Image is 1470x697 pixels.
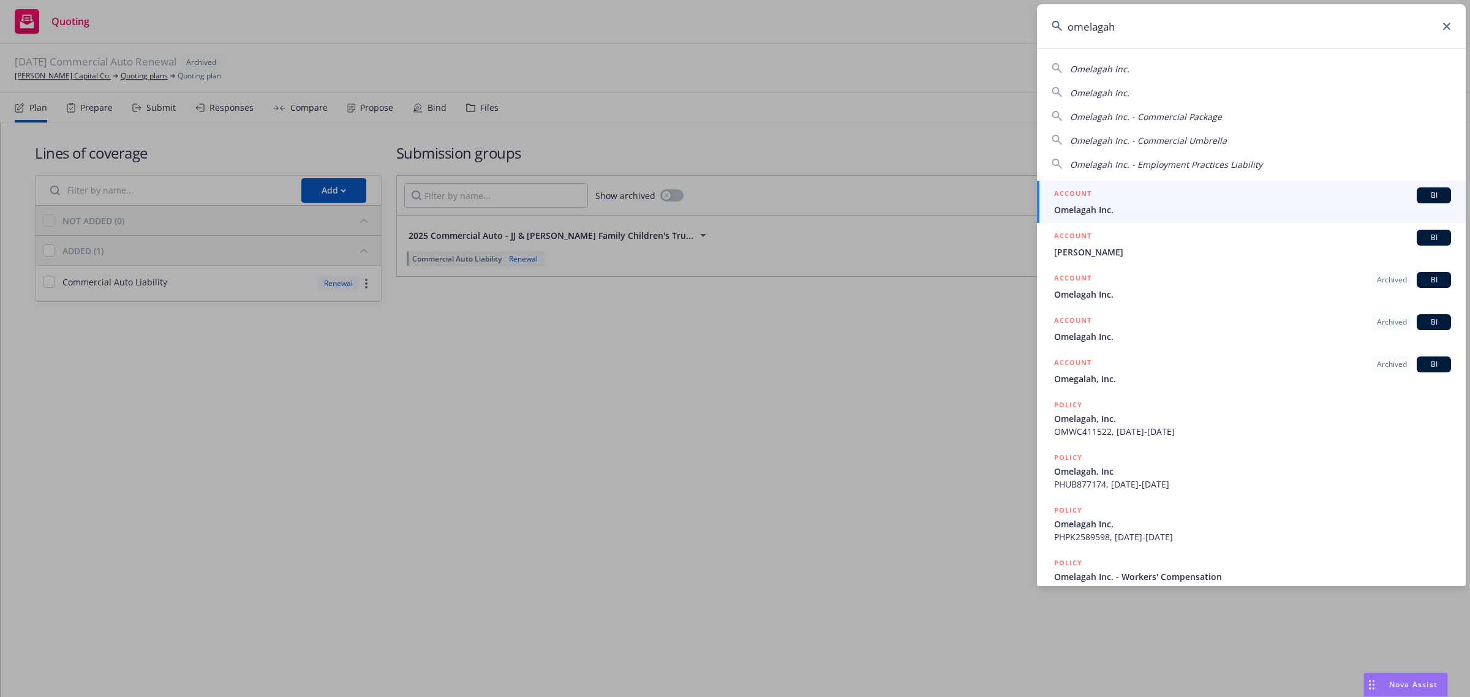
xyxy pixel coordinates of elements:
span: Omelagah Inc. - Employment Practices Liability [1070,159,1262,170]
span: Omelagah Inc. [1054,203,1451,216]
span: Omelagah Inc. [1070,63,1129,75]
span: Omelagah Inc. [1054,330,1451,343]
a: POLICYOmelagah Inc.PHPK2589598, [DATE]-[DATE] [1037,497,1466,550]
h5: ACCOUNT [1054,230,1091,244]
a: ACCOUNTArchivedBIOmelagah Inc. [1037,265,1466,307]
span: Omegalah, Inc. [1054,372,1451,385]
span: BI [1422,232,1446,243]
span: OMWC006502, [DATE]-[DATE] [1054,583,1451,596]
span: Omelagah Inc. [1054,288,1451,301]
span: Omelagah, Inc. [1054,412,1451,425]
a: ACCOUNTBIOmelagah Inc. [1037,181,1466,223]
span: Omelagah Inc. - Commercial Umbrella [1070,135,1227,146]
span: Archived [1377,317,1407,328]
span: Omelagah Inc. - Workers' Compensation [1054,570,1451,583]
span: Omelagah Inc. [1054,518,1451,530]
span: BI [1422,359,1446,370]
h5: ACCOUNT [1054,187,1091,202]
span: Omelagah Inc. - Commercial Package [1070,111,1222,122]
span: PHPK2589598, [DATE]-[DATE] [1054,530,1451,543]
a: ACCOUNTBI[PERSON_NAME] [1037,223,1466,265]
div: Drag to move [1364,673,1379,696]
span: Omelagah Inc. [1070,87,1129,99]
span: Archived [1377,359,1407,370]
h5: POLICY [1054,557,1082,569]
span: OMWC411522, [DATE]-[DATE] [1054,425,1451,438]
a: POLICYOmelagah Inc. - Workers' CompensationOMWC006502, [DATE]-[DATE] [1037,550,1466,603]
span: PHUB877174, [DATE]-[DATE] [1054,478,1451,491]
h5: ACCOUNT [1054,272,1091,287]
span: BI [1422,190,1446,201]
h5: POLICY [1054,504,1082,516]
a: POLICYOmelagah, Inc.OMWC411522, [DATE]-[DATE] [1037,392,1466,445]
a: POLICYOmelagah, IncPHUB877174, [DATE]-[DATE] [1037,445,1466,497]
a: ACCOUNTArchivedBIOmelagah Inc. [1037,307,1466,350]
span: BI [1422,317,1446,328]
button: Nova Assist [1363,673,1448,697]
span: Omelagah, Inc [1054,465,1451,478]
input: Search... [1037,4,1466,48]
h5: ACCOUNT [1054,356,1091,371]
a: ACCOUNTArchivedBIOmegalah, Inc. [1037,350,1466,392]
span: [PERSON_NAME] [1054,246,1451,258]
span: Nova Assist [1389,679,1438,690]
h5: ACCOUNT [1054,314,1091,329]
h5: POLICY [1054,399,1082,411]
span: Archived [1377,274,1407,285]
span: BI [1422,274,1446,285]
h5: POLICY [1054,451,1082,464]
